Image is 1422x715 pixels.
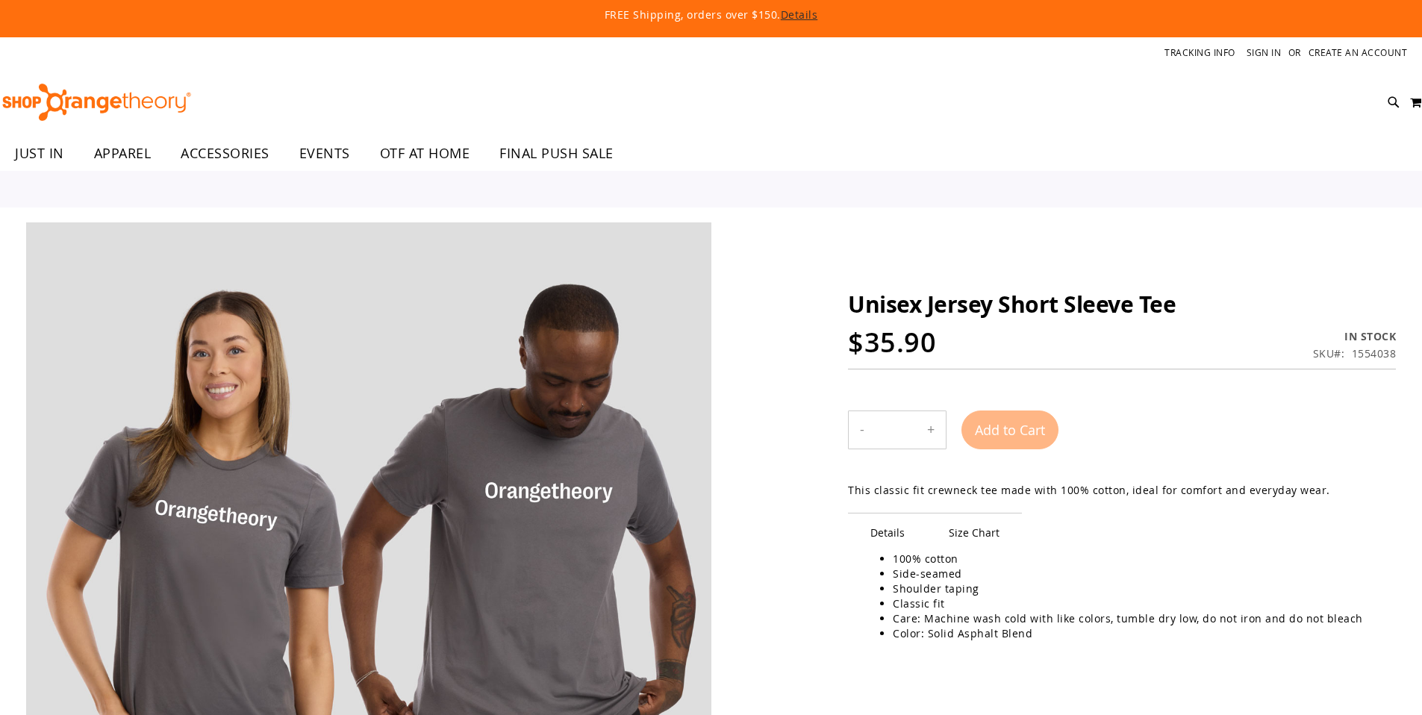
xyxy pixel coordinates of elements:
li: Care: Machine wash cold with like colors, tumble dry low, do not iron and do not bleach [893,611,1381,626]
a: OTF AT HOME [365,137,485,171]
li: Classic fit [893,596,1381,611]
span: $35.90 [848,324,936,360]
a: FINAL PUSH SALE [484,137,629,171]
span: EVENTS [299,137,350,170]
span: Size Chart [926,513,1022,552]
span: Details [848,513,927,552]
li: Color: Solid Asphalt Blend [893,626,1381,641]
div: In stock [1313,329,1397,344]
a: APPAREL [79,137,166,170]
div: Availability [1313,329,1397,344]
span: APPAREL [94,137,152,170]
p: FREE Shipping, orders over $150. [263,7,1159,22]
button: Decrease product quantity [849,411,876,449]
li: 100% cotton [893,552,1381,566]
div: This classic fit crewneck tee made with 100% cotton, ideal for comfort and everyday wear. [848,483,1330,498]
a: Details [781,7,818,22]
input: Product quantity [876,412,916,448]
li: Side-seamed [893,566,1381,581]
span: ACCESSORIES [181,137,269,170]
a: Sign In [1247,46,1282,59]
span: Unisex Jersey Short Sleeve Tee [848,289,1176,319]
a: ACCESSORIES [166,137,284,171]
span: JUST IN [15,137,64,170]
span: FINAL PUSH SALE [499,137,614,170]
a: Create an Account [1309,46,1408,59]
li: Shoulder taping [893,581,1381,596]
strong: SKU [1313,346,1345,360]
a: Tracking Info [1164,46,1235,59]
span: OTF AT HOME [380,137,470,170]
button: Increase product quantity [916,411,946,449]
a: EVENTS [284,137,365,171]
div: 1554038 [1352,346,1397,361]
